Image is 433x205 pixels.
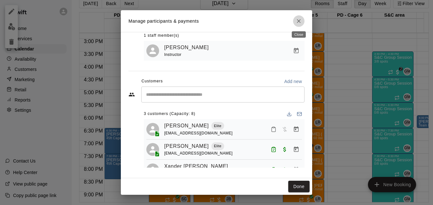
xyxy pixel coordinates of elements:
svg: Customers [128,91,135,98]
button: Mark attendance [268,124,279,135]
button: Done [288,181,310,193]
span: Has not paid [279,126,290,132]
p: Elite [214,143,222,149]
span: Instructor [164,52,181,57]
div: Jacoby Choquette [146,123,159,136]
a: [PERSON_NAME] [164,122,209,130]
span: [EMAIL_ADDRESS][DOMAIN_NAME] [164,131,233,135]
span: Paid with Card [279,167,290,172]
div: Start typing to search customers... [141,87,305,102]
span: 1 staff member(s) [144,31,179,41]
button: Add new [282,76,305,87]
span: Paid with Venmo [279,146,290,152]
button: Manage bookings & payment [290,164,302,176]
div: Kamryn Potts [146,143,159,156]
button: Email participants [294,109,305,119]
button: Manage bookings & payment [290,124,302,135]
button: Attended [268,144,279,155]
button: Manage bookings & payment [290,144,302,155]
a: [PERSON_NAME] [164,43,209,52]
span: 3 customers (Capacity: 8) [144,109,195,119]
p: Add new [284,78,302,85]
p: Manage participants & payments [128,18,199,25]
button: Close [293,15,305,27]
div: Gianmarco Marcelletti [146,44,159,57]
p: Elite [214,123,222,129]
button: Attended [268,164,279,175]
span: [EMAIL_ADDRESS][DOMAIN_NAME] [164,151,233,156]
a: [PERSON_NAME] [164,142,209,150]
div: Close [292,31,306,38]
a: Xander [PERSON_NAME] [164,162,228,171]
button: Download list [284,109,294,119]
span: Customers [142,76,163,87]
button: Manage bookings & payment [290,45,302,57]
div: Xander Waycaster [146,163,159,176]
